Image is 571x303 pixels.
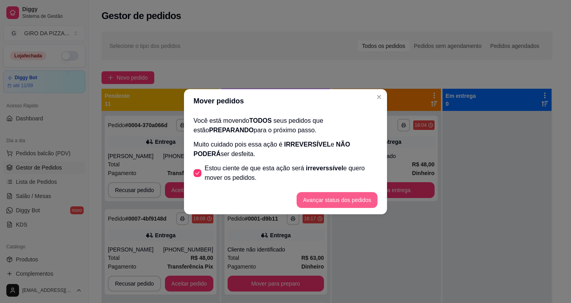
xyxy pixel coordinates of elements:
[184,89,387,113] header: Mover pedidos
[373,91,385,103] button: Close
[297,192,377,208] button: Avançar status dos pedidos
[194,141,350,157] span: NÃO PODERÁ
[205,164,377,183] span: Estou ciente de que esta ação será e quero mover os pedidos.
[306,165,343,172] span: irreverssível
[284,141,331,148] span: IRREVERSÍVEL
[194,116,377,135] p: Você está movendo seus pedidos que estão para o próximo passo.
[194,140,377,159] p: Muito cuidado pois essa ação é e ser desfeita.
[209,127,254,133] span: PREPARANDO
[249,117,272,124] span: TODOS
